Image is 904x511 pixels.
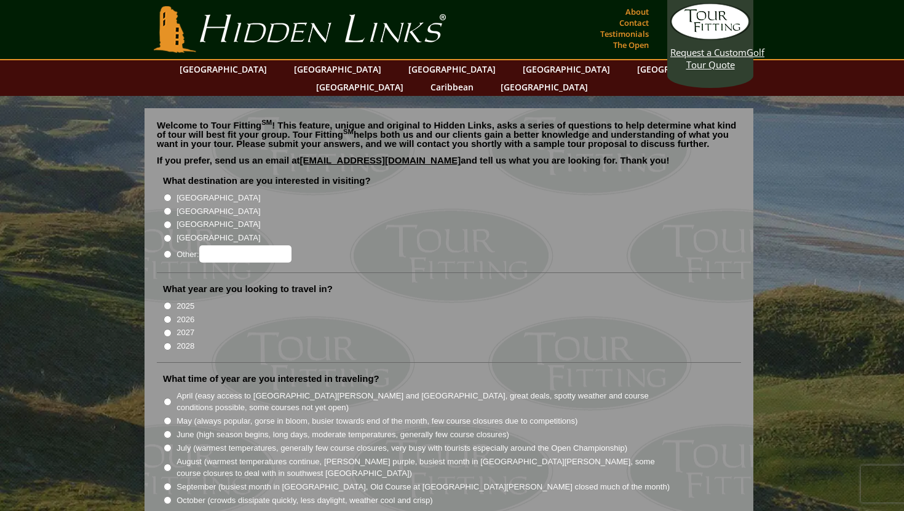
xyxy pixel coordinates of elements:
[176,218,260,231] label: [GEOGRAPHIC_DATA]
[300,155,461,165] a: [EMAIL_ADDRESS][DOMAIN_NAME]
[343,128,354,135] sup: SM
[176,456,671,480] label: August (warmest temperatures continue, [PERSON_NAME] purple, busiest month in [GEOGRAPHIC_DATA][P...
[616,14,652,31] a: Contact
[176,481,670,493] label: September (busiest month in [GEOGRAPHIC_DATA], Old Course at [GEOGRAPHIC_DATA][PERSON_NAME] close...
[631,60,731,78] a: [GEOGRAPHIC_DATA]
[163,175,371,187] label: What destination are you interested in visiting?
[157,121,741,148] p: Welcome to Tour Fitting ! This feature, unique and original to Hidden Links, asks a series of que...
[670,46,747,58] span: Request a Custom
[622,3,652,20] a: About
[176,429,509,441] label: June (high season begins, long days, moderate temperatures, generally few course closures)
[163,283,333,295] label: What year are you looking to travel in?
[402,60,502,78] a: [GEOGRAPHIC_DATA]
[176,205,260,218] label: [GEOGRAPHIC_DATA]
[176,232,260,244] label: [GEOGRAPHIC_DATA]
[176,245,291,263] label: Other:
[288,60,387,78] a: [GEOGRAPHIC_DATA]
[176,442,627,454] label: July (warmest temperatures, generally few course closures, very busy with tourists especially aro...
[176,327,194,339] label: 2027
[517,60,616,78] a: [GEOGRAPHIC_DATA]
[261,119,272,126] sup: SM
[176,415,577,427] label: May (always popular, gorse in bloom, busier towards end of the month, few course closures due to ...
[176,494,433,507] label: October (crowds dissipate quickly, less daylight, weather cool and crisp)
[176,300,194,312] label: 2025
[199,245,291,263] input: Other:
[597,25,652,42] a: Testimonials
[494,78,594,96] a: [GEOGRAPHIC_DATA]
[424,78,480,96] a: Caribbean
[310,78,410,96] a: [GEOGRAPHIC_DATA]
[670,3,750,71] a: Request a CustomGolf Tour Quote
[176,340,194,352] label: 2028
[176,314,194,326] label: 2026
[157,156,741,174] p: If you prefer, send us an email at and tell us what you are looking for. Thank you!
[610,36,652,53] a: The Open
[176,192,260,204] label: [GEOGRAPHIC_DATA]
[176,390,671,414] label: April (easy access to [GEOGRAPHIC_DATA][PERSON_NAME] and [GEOGRAPHIC_DATA], great deals, spotty w...
[173,60,273,78] a: [GEOGRAPHIC_DATA]
[163,373,379,385] label: What time of year are you interested in traveling?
